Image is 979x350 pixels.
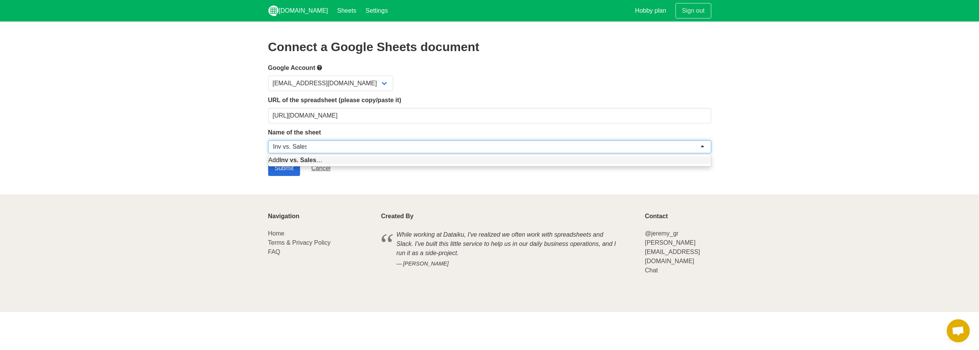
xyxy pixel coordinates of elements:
input: Should start with https://docs.google.com/spreadsheets/d/ [268,108,711,123]
p: Contact [645,213,711,220]
blockquote: While working at Dataiku, I've realized we often work with spreadsheets and Slack. I've built thi... [381,229,636,269]
img: logo_v2_white.png [268,5,279,16]
cite: [PERSON_NAME] [397,260,620,268]
div: Add … [269,156,711,164]
a: @jeremy_gr [645,230,678,237]
p: Navigation [268,213,372,220]
a: [PERSON_NAME][EMAIL_ADDRESS][DOMAIN_NAME] [645,239,700,264]
a: FAQ [268,249,280,255]
input: Submit [268,161,300,176]
label: URL of the spreadsheet (please copy/paste it) [268,96,711,105]
a: Sign out [675,3,711,18]
a: Home [268,230,285,237]
label: Google Account [268,63,711,73]
a: Chat [645,267,658,274]
div: Open chat [947,319,970,342]
a: Terms & Privacy Policy [268,239,331,246]
h2: Connect a Google Sheets document [268,40,711,54]
strong: Inv vs. Sales [279,157,316,163]
a: Cancel [305,161,337,176]
label: Name of the sheet [268,128,711,137]
p: Created By [381,213,636,220]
